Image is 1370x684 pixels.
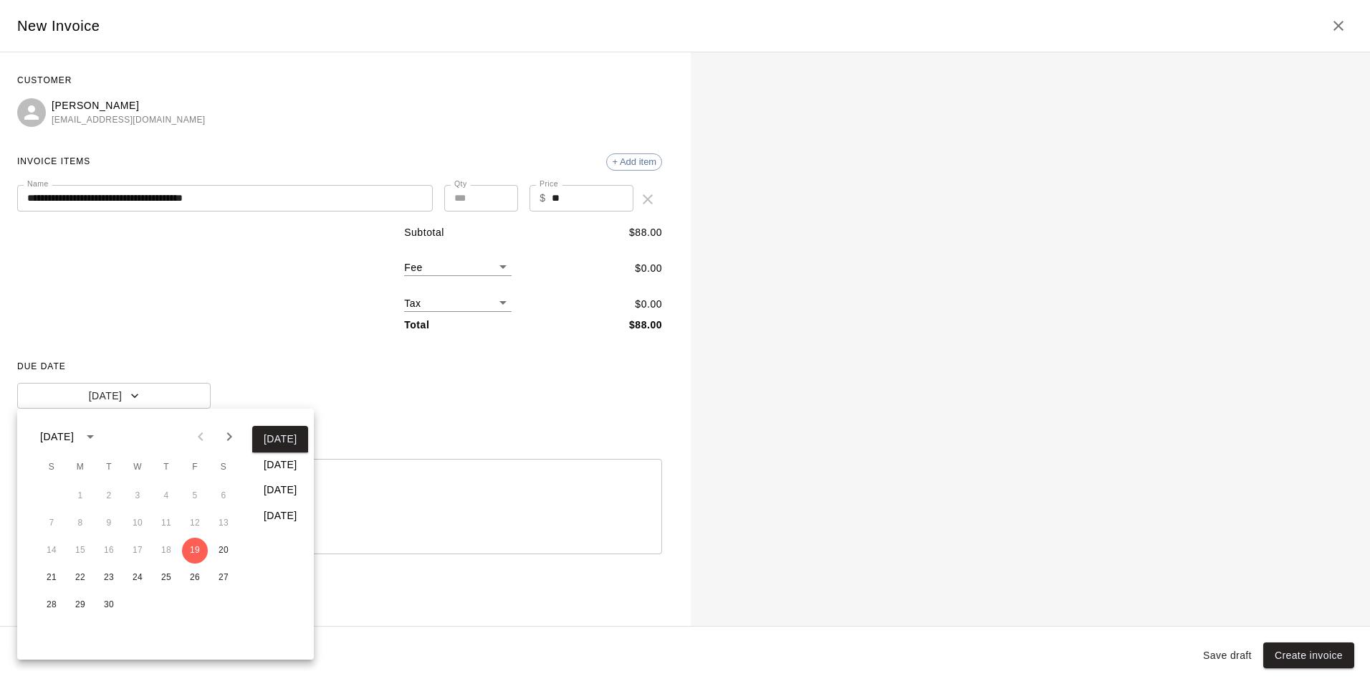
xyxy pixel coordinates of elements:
button: 19 [182,538,208,564]
button: 21 [39,565,64,591]
button: 24 [125,565,150,591]
button: 29 [67,592,93,618]
button: 28 [39,592,64,618]
span: Thursday [153,453,179,482]
div: [DATE] [40,429,74,445]
button: 27 [211,565,236,591]
span: Monday [67,453,93,482]
button: Next month [215,422,244,451]
span: Sunday [39,453,64,482]
button: 22 [67,565,93,591]
button: [DATE] [252,426,308,452]
span: Saturday [211,453,236,482]
button: 23 [96,565,122,591]
button: [DATE] [252,503,308,529]
span: Wednesday [125,453,150,482]
span: Tuesday [96,453,122,482]
button: 30 [96,592,122,618]
button: 25 [153,565,179,591]
button: [DATE] [252,452,308,478]
button: 20 [211,538,236,564]
button: 26 [182,565,208,591]
button: calendar view is open, switch to year view [78,424,102,449]
button: [DATE] [252,477,308,503]
span: Friday [182,453,208,482]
